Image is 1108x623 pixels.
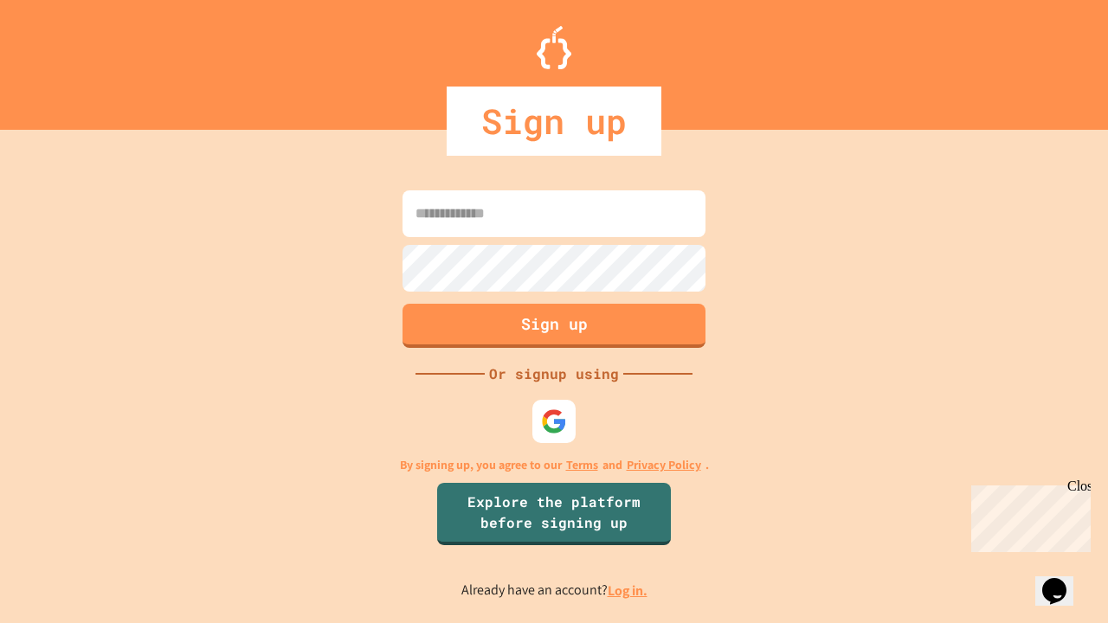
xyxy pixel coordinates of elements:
[7,7,119,110] div: Chat with us now!Close
[447,87,661,156] div: Sign up
[541,408,567,434] img: google-icon.svg
[403,304,705,348] button: Sign up
[566,456,598,474] a: Terms
[485,363,623,384] div: Or signup using
[627,456,701,474] a: Privacy Policy
[1035,554,1091,606] iframe: chat widget
[537,26,571,69] img: Logo.svg
[608,581,647,600] a: Log in.
[964,478,1091,552] iframe: chat widget
[400,456,709,474] p: By signing up, you agree to our and .
[461,580,647,601] p: Already have an account?
[437,483,671,545] a: Explore the platform before signing up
